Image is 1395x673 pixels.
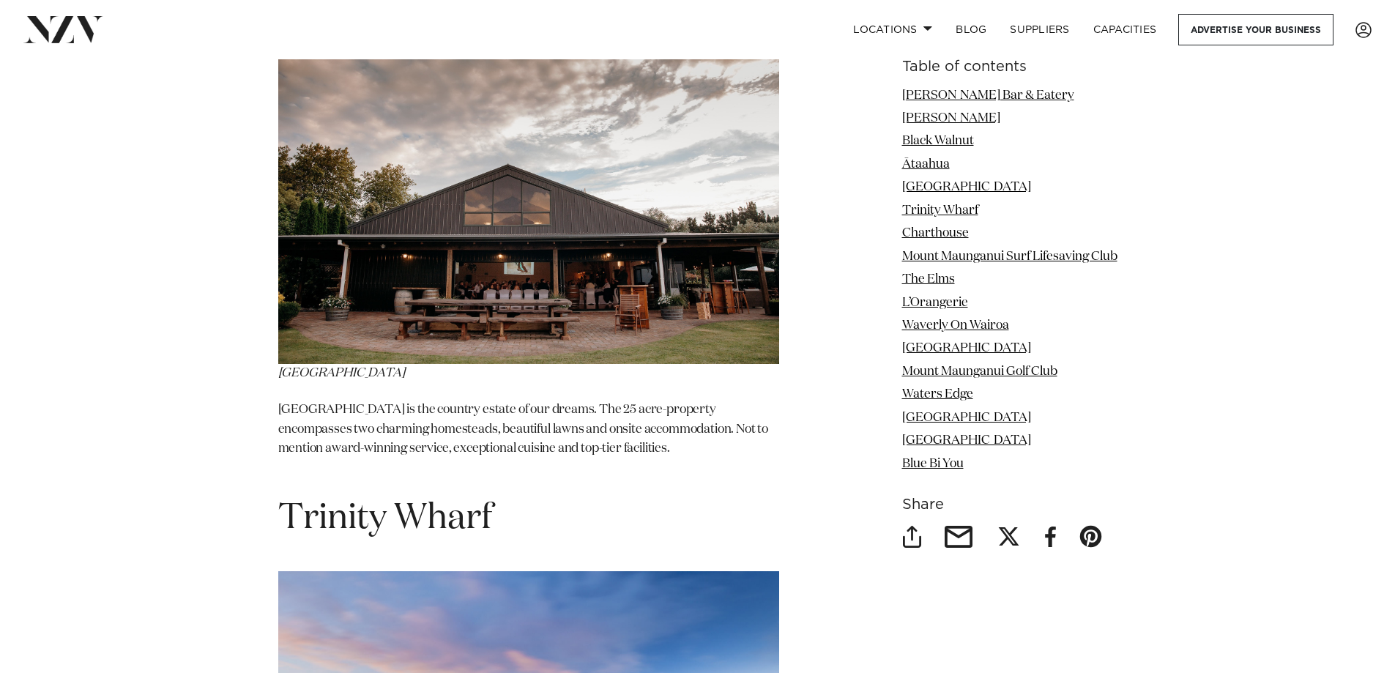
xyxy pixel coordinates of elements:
a: The Elms [902,274,955,286]
a: Mount Maunganui Golf Club [902,365,1057,378]
a: [GEOGRAPHIC_DATA] [902,182,1031,194]
a: Blue Bi You [902,458,964,470]
img: nzv-logo.png [23,16,103,42]
a: Ātaahua [902,158,950,171]
a: SUPPLIERS [998,14,1081,45]
a: Trinity Wharf [902,204,978,217]
a: Mount Maunganui Surf Lifesaving Club [902,250,1117,263]
a: Advertise your business [1178,14,1333,45]
a: Charthouse [902,228,969,240]
a: BLOG [944,14,998,45]
a: Waters Edge [902,389,973,401]
a: [GEOGRAPHIC_DATA] [902,412,1031,424]
a: [PERSON_NAME] [902,112,1000,124]
h6: Table of contents [902,59,1117,75]
h6: Share [902,497,1117,513]
em: [GEOGRAPHIC_DATA] [278,367,405,379]
a: [PERSON_NAME] Bar & Eatery [902,89,1074,102]
a: L’Orangerie [902,297,968,309]
a: Locations [841,14,944,45]
a: [GEOGRAPHIC_DATA] [902,343,1031,355]
span: Trinity Wharf [278,501,491,536]
a: [GEOGRAPHIC_DATA] [902,435,1031,447]
a: Waverly On Wairoa [902,319,1009,332]
p: [GEOGRAPHIC_DATA] is the country estate of our dreams. The 25 acre-property encompasses two charm... [278,401,779,477]
a: Black Walnut [902,135,974,148]
a: Capacities [1082,14,1169,45]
